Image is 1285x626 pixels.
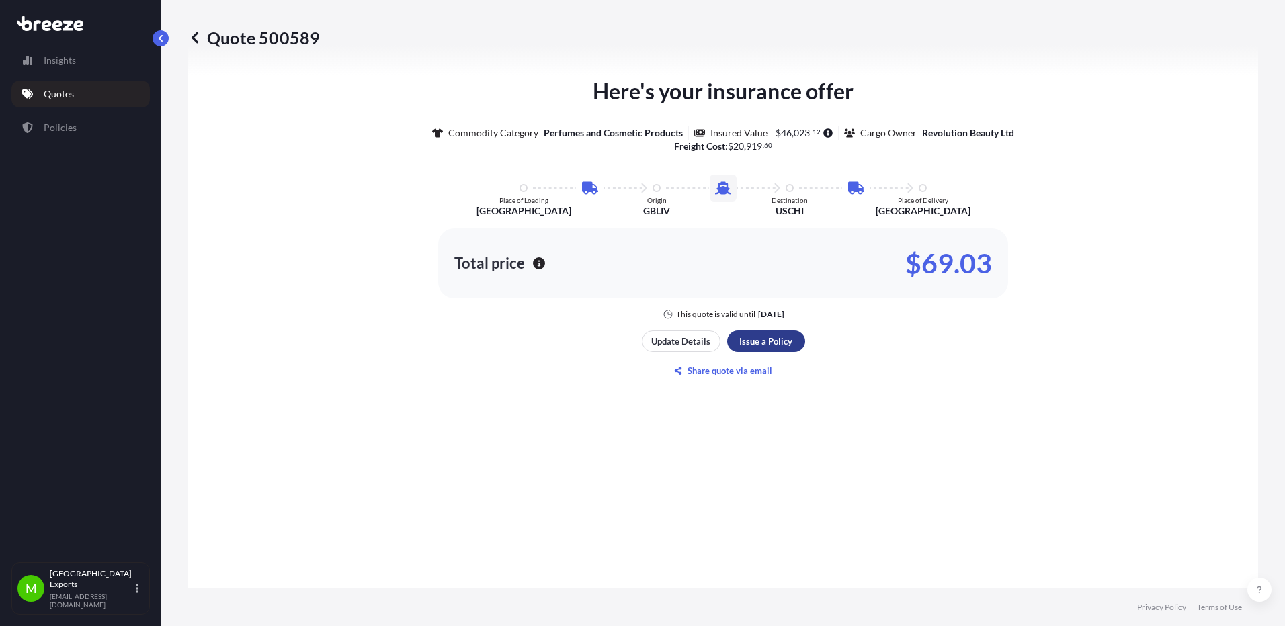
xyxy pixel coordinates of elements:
[728,142,733,151] span: $
[44,121,77,134] p: Policies
[733,142,744,151] span: 20
[11,81,150,107] a: Quotes
[772,196,808,204] p: Destination
[674,140,725,152] b: Freight Cost
[188,27,320,48] p: Quote 500589
[50,568,133,590] p: [GEOGRAPHIC_DATA] Exports
[11,47,150,74] a: Insights
[763,143,764,148] span: .
[688,364,772,377] p: Share quote via email
[776,128,781,138] span: $
[11,114,150,141] a: Policies
[499,196,548,204] p: Place of Loading
[811,130,812,134] span: .
[651,334,710,348] p: Update Details
[1137,602,1186,613] a: Privacy Policy
[922,126,1014,140] p: Revolution Beauty Ltd
[674,140,773,153] p: :
[898,196,948,204] p: Place of Delivery
[739,334,792,348] p: Issue a Policy
[642,360,805,382] button: Share quote via email
[448,126,538,140] p: Commodity Category
[454,257,525,270] p: Total price
[50,592,133,609] p: [EMAIL_ADDRESS][DOMAIN_NAME]
[781,128,792,138] span: 46
[643,204,670,218] p: GBLIV
[905,253,992,274] p: $69.03
[744,142,746,151] span: ,
[794,128,810,138] span: 023
[860,126,917,140] p: Cargo Owner
[676,309,755,320] p: This quote is valid until
[642,330,720,352] button: Update Details
[764,143,772,148] span: 60
[44,54,76,67] p: Insights
[746,142,762,151] span: 919
[26,582,37,595] span: M
[544,126,683,140] p: Perfumes and Cosmetic Products
[758,309,784,320] p: [DATE]
[876,204,970,218] p: [GEOGRAPHIC_DATA]
[647,196,667,204] p: Origin
[44,87,74,101] p: Quotes
[1197,602,1242,613] a: Terms of Use
[476,204,571,218] p: [GEOGRAPHIC_DATA]
[593,75,854,107] p: Here's your insurance offer
[710,126,768,140] p: Insured Value
[776,204,804,218] p: USCHI
[727,330,805,352] button: Issue a Policy
[813,130,821,134] span: 12
[792,128,794,138] span: ,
